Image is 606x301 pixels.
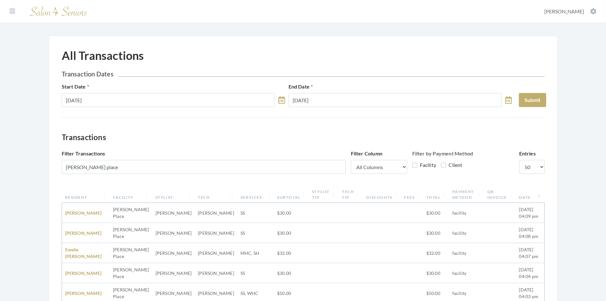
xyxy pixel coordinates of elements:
th: Subtotal: activate to sort column ascending [274,186,309,203]
th: Stylist Tip: activate to sort column ascending [309,186,339,203]
th: Resident: activate to sort column ascending [62,186,110,203]
td: [PERSON_NAME] [195,223,237,243]
th: QB Invoice: activate to sort column ascending [484,186,516,203]
strong: Filter by Payment Method [412,150,473,156]
label: End Date [289,83,313,90]
h1: All Transactions [62,49,144,62]
h2: Transaction Dates [62,70,545,78]
th: Date: activate to sort column ascending [516,186,544,203]
th: Fees: activate to sort column ascending [401,186,423,203]
td: [PERSON_NAME] Place [110,203,152,223]
td: SS [237,263,274,283]
a: [PERSON_NAME] [65,210,102,216]
label: Entries [519,150,536,157]
td: [PERSON_NAME] [152,223,195,243]
label: Filter Column [351,150,383,157]
td: [PERSON_NAME] [152,263,195,283]
a: toggle [505,93,512,107]
td: [PERSON_NAME] Place [110,263,152,283]
label: Filter Transactions [62,150,105,157]
td: facility [449,263,484,283]
td: [DATE] 04:09 pm [516,203,544,223]
a: Ewelle [PERSON_NAME] [65,247,102,259]
td: $30.00 [274,263,309,283]
a: toggle [278,93,285,107]
label: Facility [412,161,436,169]
td: facility [449,223,484,243]
td: [DATE] 04:04 pm [516,263,544,283]
td: [PERSON_NAME] [152,243,195,263]
td: facility [449,203,484,223]
td: [DATE] 04:08 pm [516,223,544,243]
td: SS [237,203,274,223]
td: $32.00 [274,243,309,263]
a: [PERSON_NAME] [65,290,102,296]
td: [PERSON_NAME] [195,203,237,223]
label: Client [441,161,462,169]
th: Total: activate to sort column ascending [423,186,449,203]
td: $30.00 [423,223,449,243]
span: [PERSON_NAME] [544,8,584,14]
td: facility [449,243,484,263]
td: [PERSON_NAME] Place [110,243,152,263]
td: $32.00 [423,243,449,263]
input: Select Date [289,93,502,107]
th: Services: activate to sort column ascending [237,186,274,203]
img: Salon 4 Seniors [27,4,90,19]
button: Submit [519,93,546,107]
td: $30.00 [423,203,449,223]
a: [PERSON_NAME] [65,230,102,236]
th: Tech Tip: activate to sort column ascending [339,186,363,203]
td: MHC, SH [237,243,274,263]
td: SS [237,223,274,243]
input: Filter... [62,160,346,174]
td: [PERSON_NAME] [195,243,237,263]
th: Tech: activate to sort column ascending [195,186,237,203]
button: [PERSON_NAME] [542,8,598,15]
th: Stylist: activate to sort column ascending [152,186,195,203]
label: Start Date [62,83,89,90]
td: [DATE] 04:07 pm [516,243,544,263]
th: Facility: activate to sort column ascending [110,186,152,203]
td: [PERSON_NAME] [195,263,237,283]
td: $30.00 [423,263,449,283]
th: Payment Method: activate to sort column ascending [449,186,484,203]
td: [PERSON_NAME] [152,203,195,223]
th: Discounts: activate to sort column ascending [363,186,401,203]
input: Select Date [62,93,275,107]
h3: Transactions [62,133,545,142]
td: $30.00 [274,223,309,243]
td: [PERSON_NAME] Place [110,223,152,243]
td: $30.00 [274,203,309,223]
a: [PERSON_NAME] [65,270,102,276]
